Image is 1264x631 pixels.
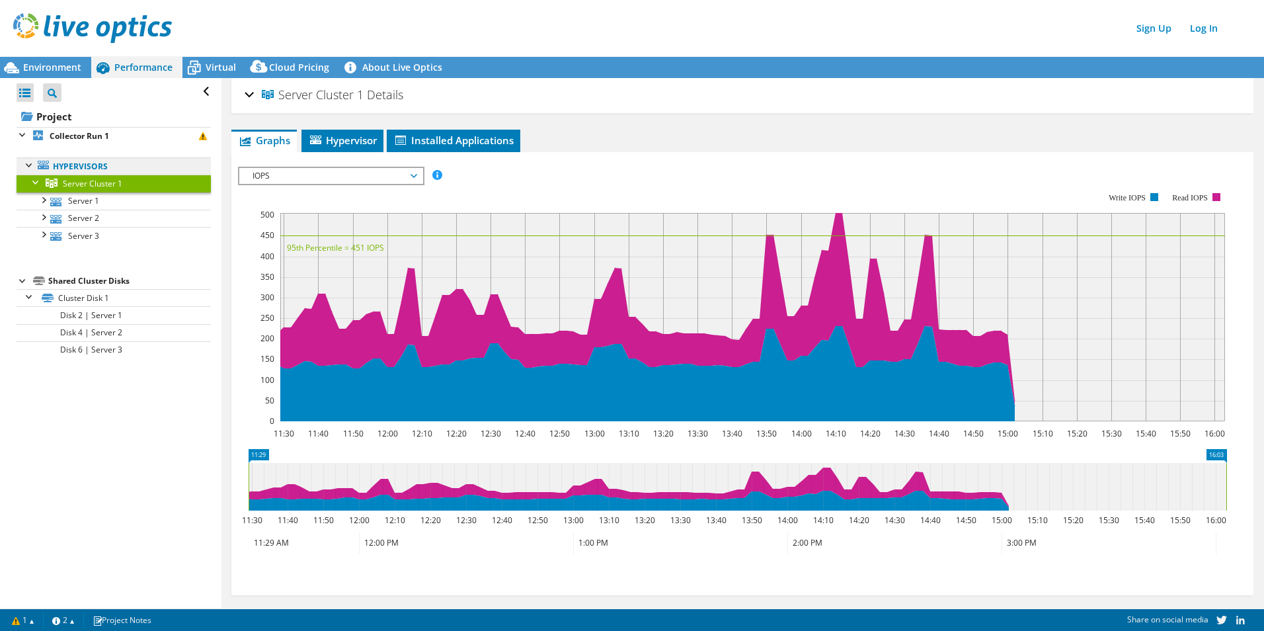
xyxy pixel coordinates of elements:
a: Server Cluster 1 [17,175,211,192]
text: 100 [260,374,274,386]
a: Cluster Disk 1 [17,289,211,306]
text: 11:30 [273,428,294,439]
text: 250 [260,312,274,323]
a: Collector Run 1 [17,127,211,144]
text: 0 [270,415,274,427]
text: 15:50 [1169,515,1190,526]
text: 200 [260,333,274,344]
span: Virtual [206,61,236,73]
text: 14:10 [812,515,833,526]
a: Log In [1183,19,1224,38]
a: Disk 2 | Server 1 [17,306,211,323]
text: 15:30 [1101,428,1121,439]
span: IOPS [246,168,416,184]
a: Server 1 [17,192,211,210]
text: 14:10 [825,428,846,439]
text: 13:10 [598,515,619,526]
span: Share on social media [1127,614,1208,625]
text: 16:00 [1205,515,1226,526]
text: 15:40 [1135,428,1156,439]
a: Server 2 [17,210,211,227]
text: 11:50 [313,515,333,526]
text: 11:30 [241,515,262,526]
img: live_optics_svg.svg [13,13,172,43]
text: Write IOPS [1109,193,1146,202]
text: 15:00 [997,428,1017,439]
text: 15:30 [1098,515,1119,526]
span: Hypervisor [308,134,377,147]
text: 13:30 [687,428,707,439]
text: 15:10 [1032,428,1052,439]
text: 12:00 [377,428,397,439]
a: Disk 4 | Server 2 [17,324,211,341]
text: 12:50 [549,428,569,439]
text: 150 [260,353,274,364]
text: 15:20 [1062,515,1083,526]
span: Performance [114,61,173,73]
a: Hypervisors [17,157,211,175]
text: 300 [260,292,274,303]
text: 13:40 [721,428,742,439]
text: 13:20 [652,428,673,439]
text: 95th Percentile = 451 IOPS [287,242,384,253]
a: Server 3 [17,227,211,244]
text: 13:50 [756,428,776,439]
span: Cloud Pricing [269,61,329,73]
text: 11:50 [342,428,363,439]
a: Disk 6 | Server 3 [17,341,211,358]
text: 12:20 [446,428,466,439]
text: 12:20 [420,515,440,526]
a: About Live Optics [339,57,452,78]
text: 16:00 [1204,428,1224,439]
a: Sign Up [1130,19,1178,38]
text: 13:20 [634,515,654,526]
text: 11:40 [307,428,328,439]
text: 12:50 [527,515,547,526]
span: Server Cluster 1 [63,178,122,189]
text: 14:30 [894,428,914,439]
text: 14:40 [920,515,940,526]
text: 12:00 [348,515,369,526]
div: Shared Cluster Disks [48,273,211,289]
text: 13:00 [584,428,604,439]
text: 350 [260,271,274,282]
text: 15:40 [1134,515,1154,526]
text: 12:30 [480,428,500,439]
text: 50 [265,395,274,406]
text: 13:40 [705,515,726,526]
text: 400 [260,251,274,262]
b: Collector Run 1 [50,130,109,142]
a: Project Notes [83,612,161,628]
a: 1 [3,612,44,628]
span: Graphs [238,134,290,147]
text: 14:50 [955,515,976,526]
text: 15:20 [1066,428,1087,439]
text: 15:00 [991,515,1011,526]
text: 13:10 [618,428,639,439]
text: Read IOPS [1172,193,1208,202]
span: Details [367,87,403,103]
text: 14:00 [791,428,811,439]
text: 11:40 [277,515,297,526]
text: 15:50 [1169,428,1190,439]
span: Environment [23,61,81,73]
span: Installed Applications [393,134,514,147]
text: 12:10 [384,515,405,526]
a: Project [17,106,211,127]
text: 500 [260,209,274,220]
text: 12:40 [491,515,512,526]
a: 2 [43,612,84,628]
text: 12:10 [411,428,432,439]
text: 14:00 [777,515,797,526]
text: 14:50 [963,428,983,439]
text: 12:40 [514,428,535,439]
text: 13:50 [741,515,762,526]
text: 12:30 [455,515,476,526]
text: 14:40 [928,428,949,439]
text: 13:30 [670,515,690,526]
text: 450 [260,230,274,241]
text: 14:20 [848,515,869,526]
text: 14:20 [859,428,880,439]
text: 14:30 [884,515,904,526]
text: 15:10 [1027,515,1047,526]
